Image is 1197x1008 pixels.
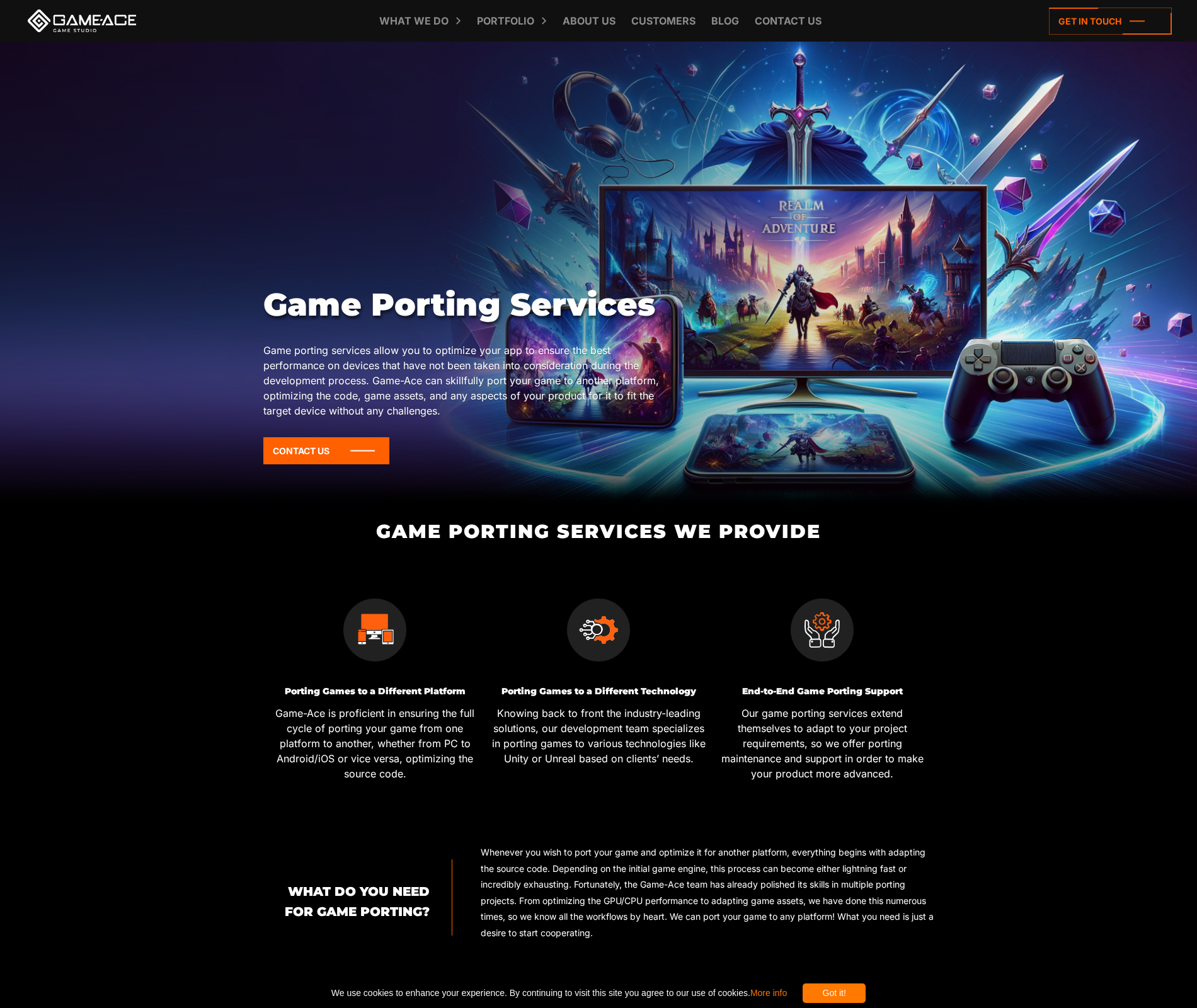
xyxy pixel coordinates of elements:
[491,687,706,696] h3: Porting Games to a Different Technology
[1049,8,1172,35] a: Get in touch
[715,706,929,781] p: Our game porting services extend themselves to adapt to your project requirements, so we offer po...
[803,983,866,1003] div: Got it!
[567,598,630,661] img: Porting games to a different technology icon
[263,437,389,464] a: Contact Us
[268,687,482,696] h3: Porting Games to a Different Platform
[491,706,706,766] p: Knowing back to front the industry-leading solutions, our development team specializes in porting...
[268,706,482,781] p: Game-Ace is proficient in ensuring the full cycle of porting your game from one platform to anoth...
[481,844,934,941] p: Whenever you wish to port your game and optimize it for another platform, everything begins with ...
[263,521,934,542] h2: Game Porting Services We Provide
[791,598,854,661] img: Porting support icon
[263,343,665,418] p: Game porting services allow you to optimize your app to ensure the best performance on devices th...
[343,598,406,661] img: Porting games to a different platform icon
[263,881,430,922] h2: What Do You Need for Game Porting?
[331,983,787,1003] span: We use cookies to enhance your experience. By continuing to visit this site you agree to our use ...
[263,286,665,324] h1: Game Porting Services
[750,988,787,998] a: More info
[715,687,929,696] h3: End-to-End Game Porting Support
